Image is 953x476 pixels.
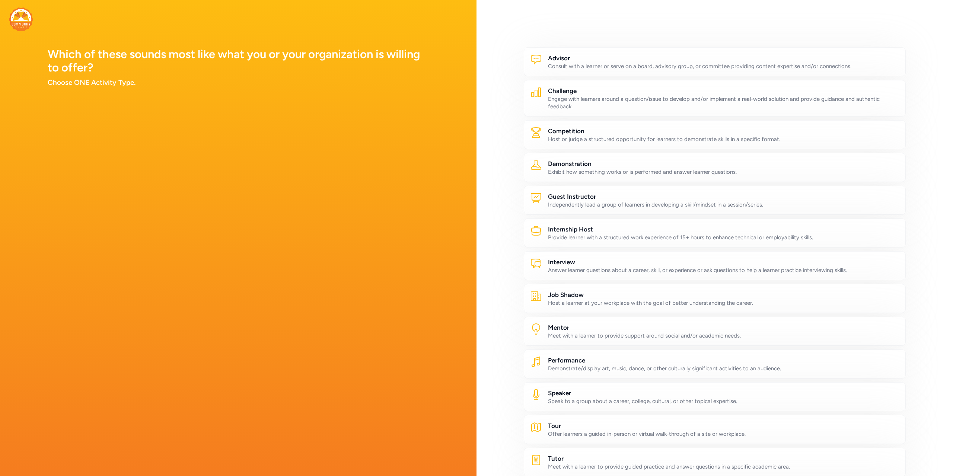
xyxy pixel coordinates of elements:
[548,299,899,307] div: Host a learner at your workplace with the goal of better understanding the career.
[548,365,899,372] div: Demonstrate/display art, music, dance, or other culturally significant activities to an audience.
[548,86,899,95] h2: Challenge
[548,234,899,241] div: Provide learner with a structured work experience of 15+ hours to enhance technical or employabil...
[548,225,899,234] h2: Internship Host
[548,356,899,365] h2: Performance
[548,323,899,332] h2: Mentor
[548,54,899,63] h2: Advisor
[548,168,899,176] div: Exhibit how something works or is performed and answer learner questions.
[548,290,899,299] h2: Job Shadow
[548,201,899,208] div: Independently lead a group of learners in developing a skill/mindset in a session/series.
[548,159,899,168] h2: Demonstration
[548,332,899,339] div: Meet with a learner to provide support around social and/or academic needs.
[48,48,429,74] h1: Which of these sounds most like what you or your organization is willing to offer?
[548,389,899,397] h2: Speaker
[548,135,899,143] div: Host or judge a structured opportunity for learners to demonstrate skills in a specific format.
[548,192,899,201] h2: Guest Instructor
[548,421,899,430] h2: Tour
[548,127,899,135] h2: Competition
[548,463,899,470] div: Meet with a learner to provide guided practice and answer questions in a specific academic area.
[548,397,899,405] div: Speak to a group about a career, college, cultural, or other topical expertise.
[548,258,899,266] h2: Interview
[548,63,899,70] div: Consult with a learner or serve on a board, advisory group, or committee providing content expert...
[9,7,33,31] img: logo
[48,77,429,88] div: Choose ONE Activity Type.
[548,266,899,274] div: Answer learner questions about a career, skill, or experience or ask questions to help a learner ...
[548,430,899,438] div: Offer learners a guided in-person or virtual walk-through of a site or workplace.
[548,95,899,110] div: Engage with learners around a question/issue to develop and/or implement a real-world solution an...
[548,454,899,463] h2: Tutor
